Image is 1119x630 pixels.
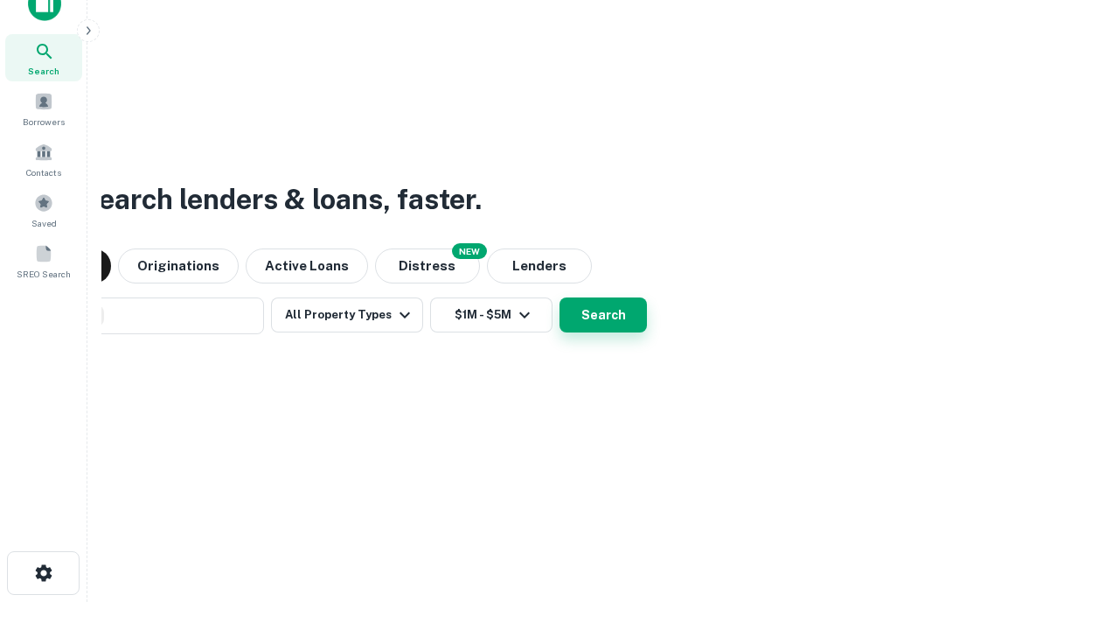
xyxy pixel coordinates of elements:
button: $1M - $5M [430,297,553,332]
span: SREO Search [17,267,71,281]
a: Saved [5,186,82,234]
a: Search [5,34,82,81]
a: Borrowers [5,85,82,132]
button: Originations [118,248,239,283]
iframe: Chat Widget [1032,490,1119,574]
button: Lenders [487,248,592,283]
button: Search distressed loans with lien and other non-mortgage details. [375,248,480,283]
span: Contacts [26,165,61,179]
span: Borrowers [23,115,65,129]
button: Active Loans [246,248,368,283]
button: All Property Types [271,297,423,332]
a: Contacts [5,136,82,183]
a: SREO Search [5,237,82,284]
h3: Search lenders & loans, faster. [80,178,482,220]
div: NEW [452,243,487,259]
span: Search [28,64,59,78]
button: Search [559,297,647,332]
span: Saved [31,216,57,230]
